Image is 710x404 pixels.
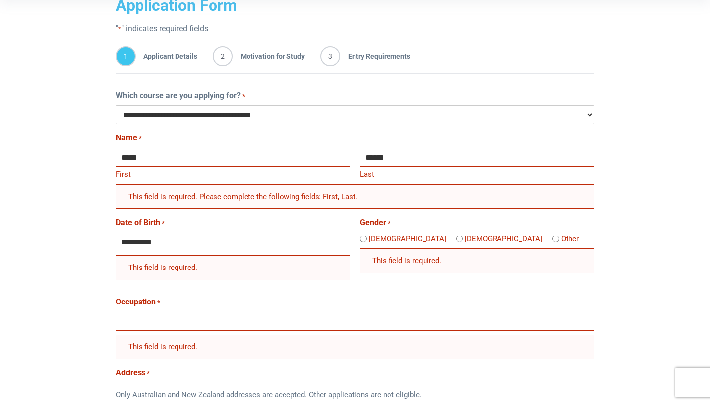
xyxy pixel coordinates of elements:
label: Last [360,167,594,180]
span: Motivation for Study [233,46,305,66]
label: Date of Birth [116,217,165,229]
legend: Name [116,132,594,144]
p: " " indicates required fields [116,23,594,34]
span: 3 [320,46,340,66]
label: First [116,167,350,180]
label: [DEMOGRAPHIC_DATA] [465,234,542,245]
div: This field is required. [360,248,594,273]
label: [DEMOGRAPHIC_DATA] [369,234,446,245]
label: Occupation [116,296,160,308]
legend: Address [116,367,594,379]
div: This field is required. [116,335,594,359]
legend: Gender [360,217,594,229]
span: Applicant Details [136,46,197,66]
label: Other [561,234,579,245]
div: This field is required. [116,255,350,280]
div: This field is required. Please complete the following fields: First, Last. [116,184,594,209]
span: 2 [213,46,233,66]
span: Entry Requirements [340,46,410,66]
span: 1 [116,46,136,66]
label: Which course are you applying for? [116,90,245,101]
